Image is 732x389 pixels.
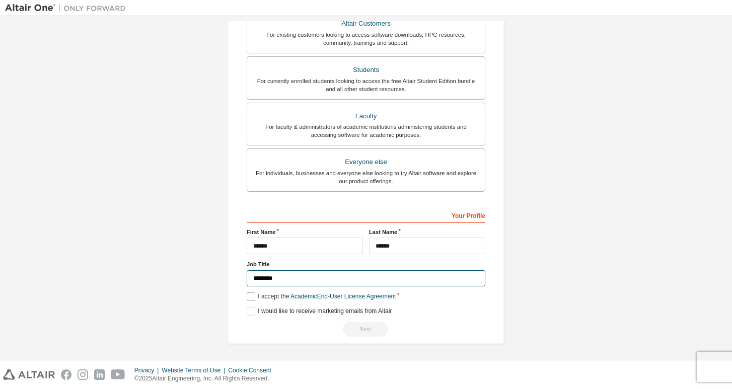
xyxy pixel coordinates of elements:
p: © 2025 Altair Engineering, Inc. All Rights Reserved. [134,374,277,383]
div: Students [253,63,479,77]
div: Privacy [134,366,162,374]
div: Everyone else [253,155,479,169]
label: I would like to receive marketing emails from Altair [247,307,392,316]
div: Your Profile [247,207,485,223]
img: facebook.svg [61,369,71,380]
label: Job Title [247,260,485,268]
div: For currently enrolled students looking to access the free Altair Student Edition bundle and all ... [253,77,479,93]
div: Cookie Consent [228,366,277,374]
img: instagram.svg [78,369,88,380]
label: Last Name [369,228,485,236]
div: For individuals, businesses and everyone else looking to try Altair software and explore our prod... [253,169,479,185]
div: For existing customers looking to access software downloads, HPC resources, community, trainings ... [253,31,479,47]
div: For faculty & administrators of academic institutions administering students and accessing softwa... [253,123,479,139]
div: Faculty [253,109,479,123]
img: linkedin.svg [94,369,105,380]
img: youtube.svg [111,369,125,380]
img: Altair One [5,3,131,13]
img: altair_logo.svg [3,369,55,380]
label: First Name [247,228,363,236]
div: Altair Customers [253,17,479,31]
label: I accept the [247,292,396,301]
div: Website Terms of Use [162,366,228,374]
a: Academic End-User License Agreement [290,293,396,300]
div: Read and acccept EULA to continue [247,322,485,337]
